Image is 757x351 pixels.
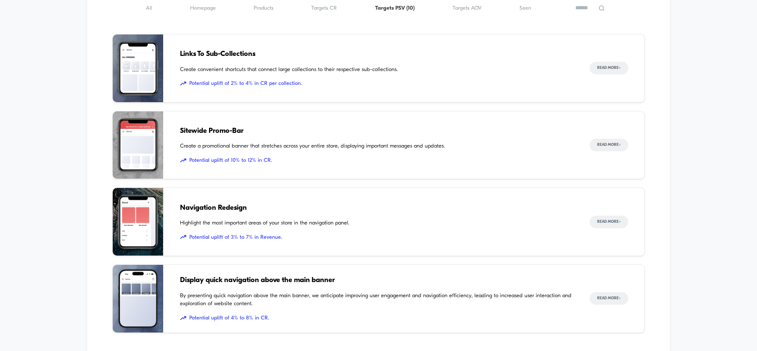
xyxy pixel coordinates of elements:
span: Products [254,5,273,11]
span: Sitewide Promo-Bar [180,126,573,137]
button: Read More> [590,62,628,74]
span: Seen [519,5,531,11]
button: Read More> [590,216,628,228]
button: Read More> [590,139,628,151]
img: Highlight the most important areas of your store in the navigation panel. [113,188,163,256]
img: By presenting quick navigation above the main banner, we anticipate improving user engagement and... [113,265,163,333]
span: Potential uplift of 4% to 8% in CR. [180,314,573,322]
span: Create a promotional banner that stretches across your entire store, displaying important message... [180,142,573,150]
span: Targets AOV [453,5,482,11]
span: All [146,5,152,11]
span: Potential uplift of 2% to 4% in CR per collection. [180,79,573,88]
span: Targets CR [311,5,337,11]
span: Navigation Redesign [180,203,573,214]
button: Read More> [590,292,628,305]
span: Highlight the most important areas of your store in the navigation panel. [180,219,573,227]
span: ( 10 ) [406,5,415,11]
span: Create convenient shortcuts that connect large collections to their respective sub-collections. [180,66,573,74]
span: Potential uplift of 3% to 7% in Revenue. [180,233,573,242]
span: Potential uplift of 10% to 12% in CR. [180,156,573,165]
span: Links To Sub-Collections [180,49,573,60]
img: Create a promotional banner that stretches across your entire store, displaying important message... [113,111,163,179]
img: Create convenient shortcuts that connect large collections to their respective sub-collections. [113,34,163,102]
span: Display quick navigation above the main banner [180,275,573,286]
span: Homepage [190,5,216,11]
span: By presenting quick navigation above the main banner, we anticipate improving user engagement and... [180,292,573,308]
span: Targets PSV [375,5,415,11]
